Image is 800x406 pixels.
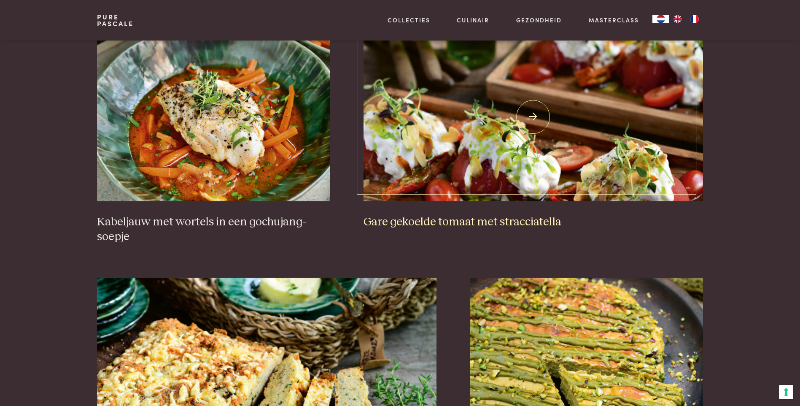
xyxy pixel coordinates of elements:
a: FR [686,15,703,23]
a: NL [652,15,669,23]
a: Culinair [457,16,489,24]
h3: Kabeljauw met wortels in een gochujang-soepje [97,215,330,244]
button: Uw voorkeuren voor toestemming voor trackingtechnologieën [779,385,793,399]
img: Kabeljauw met wortels in een gochujang-soepje [97,32,330,201]
ul: Language list [669,15,703,23]
a: Collecties [388,16,430,24]
a: PurePascale [97,14,134,27]
img: Gare gekoelde tomaat met stracciatella [364,32,703,201]
a: Gare gekoelde tomaat met stracciatella Gare gekoelde tomaat met stracciatella [364,32,703,229]
aside: Language selected: Nederlands [652,15,703,23]
h3: Gare gekoelde tomaat met stracciatella [364,215,703,230]
a: Gezondheid [516,16,562,24]
a: Kabeljauw met wortels in een gochujang-soepje Kabeljauw met wortels in een gochujang-soepje [97,32,330,244]
div: Language [652,15,669,23]
a: EN [669,15,686,23]
a: Masterclass [589,16,639,24]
